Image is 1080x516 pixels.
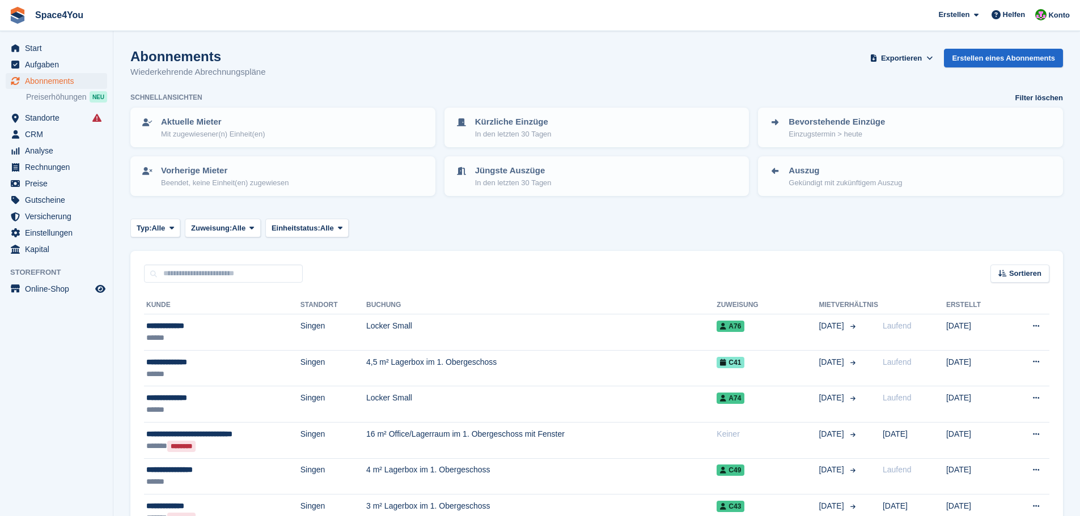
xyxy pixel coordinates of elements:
span: Typ: [137,223,151,234]
p: In den letzten 30 Tagen [475,129,552,140]
h1: Abonnements [130,49,266,64]
th: Buchung [366,296,717,314]
span: [DATE] [819,428,846,440]
a: Vorschau-Shop [94,282,107,296]
span: Start [25,40,93,56]
span: Alle [151,223,165,234]
span: Aufgaben [25,57,93,73]
th: Zuweisung [717,296,819,314]
span: Erstellen [938,9,969,20]
a: Preiserhöhungen NEU [26,91,107,103]
td: Singen [300,422,366,458]
a: Vorherige Mieter Beendet, keine Einheit(en) zugewiesen [132,157,434,195]
a: Jüngste Auszüge In den letzten 30 Tagen [446,157,748,195]
button: Einheitstatus: Alle [265,219,349,237]
td: 4 m² Lagerbox im 1. Obergeschoss [366,458,717,494]
span: Zuweisung: [191,223,232,234]
span: Preiserhöhungen [26,92,87,103]
h6: Schnellansichten [130,92,202,103]
p: Einzugstermin > heute [789,129,885,140]
span: Alle [320,223,334,234]
span: Versicherung [25,208,93,224]
p: Wiederkehrende Abrechnungspläne [130,66,266,79]
th: Erstellt [946,296,1007,314]
a: menu [6,159,107,175]
td: Singen [300,350,366,386]
span: [DATE] [883,501,908,510]
span: Rechnungen [25,159,93,175]
span: Sortieren [1009,268,1041,279]
td: [DATE] [946,458,1007,494]
td: [DATE] [946,386,1007,423]
span: C41 [717,357,744,368]
a: menu [6,126,107,142]
span: Gutscheine [25,192,93,208]
span: Einstellungen [25,225,93,241]
th: Standort [300,296,366,314]
p: Kürzliche Einzüge [475,116,552,129]
p: Gekündigt mit zukünftigem Auszug [789,177,902,189]
span: C49 [717,464,744,476]
td: 16 m² Office/Lagerraum im 1. Obergeschoss mit Fenster [366,422,717,458]
td: [DATE] [946,350,1007,386]
span: Einheitstatus: [272,223,320,234]
p: Mit zugewiesener(n) Einheit(en) [161,129,265,140]
a: Aktuelle Mieter Mit zugewiesener(n) Einheit(en) [132,109,434,146]
td: [DATE] [946,422,1007,458]
a: menu [6,241,107,257]
a: menu [6,176,107,191]
p: Auszug [789,164,902,177]
span: Kapital [25,241,93,257]
span: [DATE] [819,320,846,332]
p: Aktuelle Mieter [161,116,265,129]
span: Storefront [10,267,113,278]
span: [DATE] [819,464,846,476]
span: Konto [1048,10,1070,21]
a: menu [6,192,107,208]
button: Zuweisung: Alle [185,219,261,237]
span: Standorte [25,110,93,126]
td: Locker Small [366,386,717,423]
span: Laufend [883,357,912,366]
span: CRM [25,126,93,142]
p: Bevorstehende Einzüge [789,116,885,129]
span: Preise [25,176,93,191]
div: Keiner [717,428,819,440]
a: menu [6,225,107,241]
span: [DATE] [819,500,846,512]
span: Analyse [25,143,93,159]
a: Auszug Gekündigt mit zukünftigem Auszug [759,157,1062,195]
a: menu [6,73,107,89]
span: Exportieren [881,53,922,64]
img: stora-icon-8386f47178a22dfd0bd8f6a31ec36ba5ce8667c1dd55bd0f319d3a0aa187defe.svg [9,7,26,24]
a: Filter löschen [1015,92,1063,104]
span: Online-Shop [25,281,93,297]
span: Alle [232,223,245,234]
a: menu [6,110,107,126]
span: [DATE] [819,356,846,368]
span: Laufend [883,465,912,474]
span: A74 [717,393,744,404]
td: Singen [300,314,366,351]
span: Helfen [1003,9,1026,20]
td: Locker Small [366,314,717,351]
button: Typ: Alle [130,219,180,237]
span: Laufend [883,321,912,330]
span: C43 [717,501,744,512]
p: In den letzten 30 Tagen [475,177,552,189]
a: Erstellen eines Abonnements [944,49,1063,67]
span: Abonnements [25,73,93,89]
a: menu [6,208,107,224]
a: menu [6,40,107,56]
div: NEU [90,91,107,103]
button: Exportieren [868,49,935,67]
a: Speisekarte [6,281,107,297]
span: [DATE] [819,392,846,404]
img: Luca-André Talhoff [1035,9,1047,20]
span: A76 [717,321,744,332]
p: Vorherige Mieter [161,164,289,177]
td: 4,5 m² Lagerbox im 1. Obergeschoss [366,350,717,386]
a: Kürzliche Einzüge In den letzten 30 Tagen [446,109,748,146]
a: menu [6,57,107,73]
th: Kunde [144,296,300,314]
